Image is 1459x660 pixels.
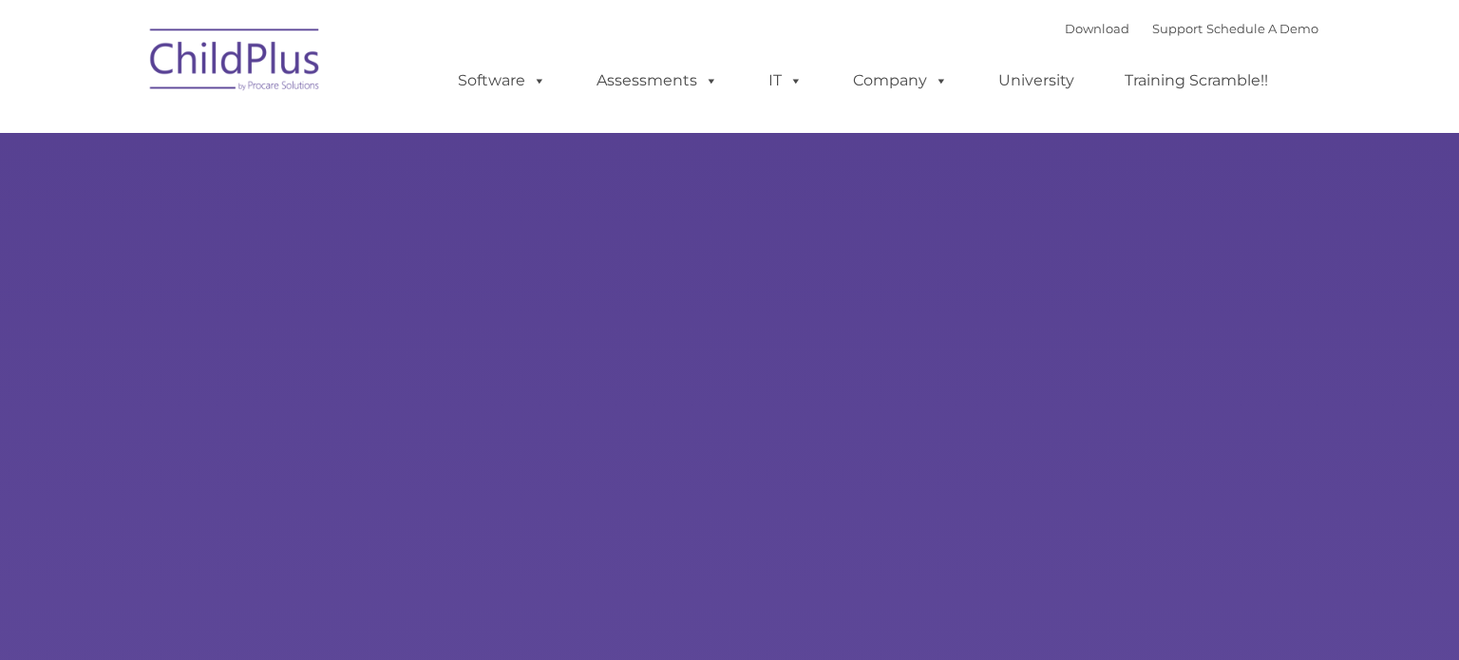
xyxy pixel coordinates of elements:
[749,62,822,100] a: IT
[1152,21,1203,36] a: Support
[1206,21,1318,36] a: Schedule A Demo
[979,62,1093,100] a: University
[1106,62,1287,100] a: Training Scramble!!
[578,62,737,100] a: Assessments
[439,62,565,100] a: Software
[141,15,331,110] img: ChildPlus by Procare Solutions
[834,62,967,100] a: Company
[1065,21,1129,36] a: Download
[1065,21,1318,36] font: |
